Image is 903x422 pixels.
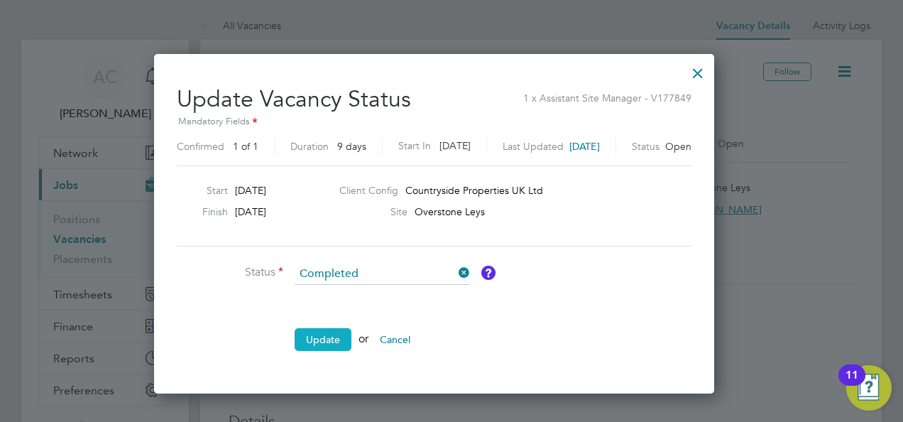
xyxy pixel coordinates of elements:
span: 9 days [337,140,366,153]
li: or [177,328,603,365]
label: Start In [398,137,431,155]
button: Open Resource Center, 11 new notifications [846,365,892,411]
label: Finish [171,205,228,218]
span: Countryside Properties UK Ltd [405,184,543,197]
label: Duration [290,140,329,153]
button: Vacancy Status Definitions [481,266,496,280]
input: Select one [295,264,470,285]
span: [DATE] [569,140,600,153]
label: Confirmed [177,140,224,153]
label: Last Updated [503,140,564,153]
div: 11 [845,375,858,394]
span: [DATE] [439,139,471,152]
span: Open [665,140,691,153]
button: Cancel [368,328,422,351]
label: Status [632,140,660,153]
label: Client Config [339,184,398,197]
label: Status [177,265,283,280]
span: [DATE] [235,205,266,218]
span: 1 x Assistant Site Manager - V177849 [523,85,691,104]
button: Update [295,328,351,351]
span: [DATE] [235,184,266,197]
label: Site [339,205,407,218]
label: Start [171,184,228,197]
h2: Update Vacancy Status [177,74,691,160]
div: Mandatory Fields [177,114,691,130]
span: 1 of 1 [233,140,258,153]
span: Overstone Leys [415,205,485,218]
